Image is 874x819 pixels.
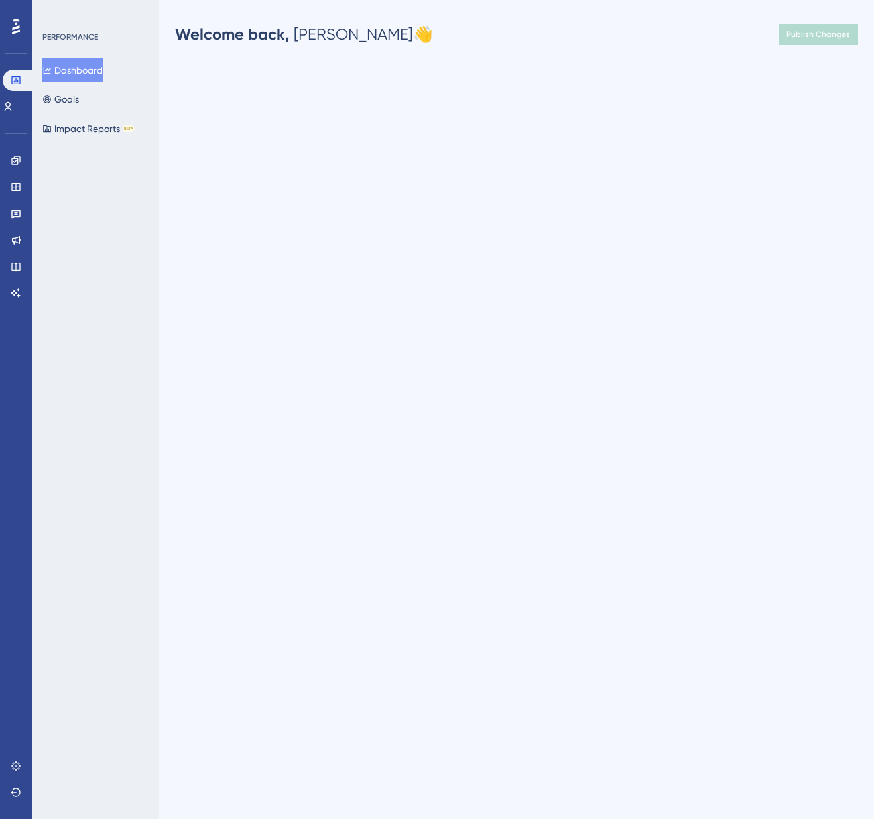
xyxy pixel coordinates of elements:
[779,24,858,45] button: Publish Changes
[175,25,290,44] span: Welcome back,
[42,58,103,82] button: Dashboard
[42,117,135,141] button: Impact ReportsBETA
[42,88,79,111] button: Goals
[42,32,98,42] div: PERFORMANCE
[123,125,135,132] div: BETA
[786,29,850,40] span: Publish Changes
[175,24,433,45] div: [PERSON_NAME] 👋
